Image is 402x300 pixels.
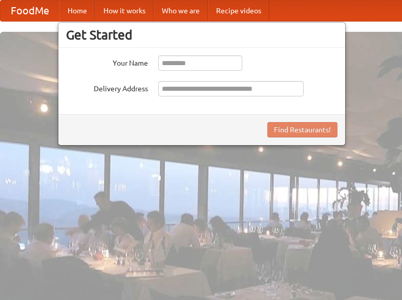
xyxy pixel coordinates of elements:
[66,27,337,43] h3: Get Started
[1,1,59,21] a: FoodMe
[66,55,148,68] label: Your Name
[267,122,337,137] button: Find Restaurants!
[208,1,269,21] a: Recipe videos
[59,1,95,21] a: Home
[95,1,154,21] a: How it works
[154,1,208,21] a: Who we are
[66,81,148,94] label: Delivery Address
